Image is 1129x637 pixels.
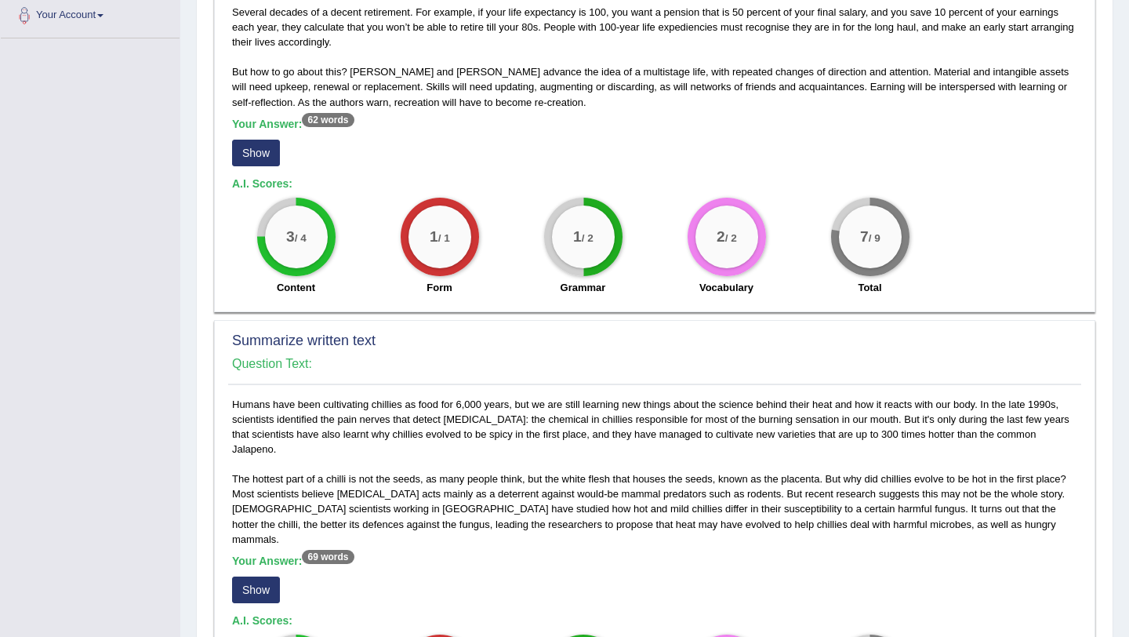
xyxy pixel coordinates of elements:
label: Grammar [561,280,606,295]
b: A.I. Scores: [232,614,292,627]
h2: Summarize written text [232,333,1077,349]
big: 7 [860,228,869,246]
small: / 1 [437,232,449,244]
big: 3 [286,228,295,246]
div: Several decades of a decent retirement. For example, if your life expectancy is 100, you want a p... [228,5,1081,304]
small: / 2 [581,232,593,244]
label: Content [277,280,315,295]
small: / 4 [294,232,306,244]
sup: 69 words [302,550,354,564]
label: Total [858,280,881,295]
sup: 62 words [302,113,354,127]
big: 2 [717,228,725,246]
h4: Question Text: [232,357,1077,371]
big: 1 [573,228,582,246]
label: Form [427,280,452,295]
big: 1 [430,228,438,246]
b: A.I. Scores: [232,177,292,190]
button: Show [232,140,280,166]
b: Your Answer: [232,118,354,130]
small: / 9 [868,232,880,244]
small: / 2 [724,232,736,244]
b: Your Answer: [232,555,354,567]
button: Show [232,577,280,603]
label: Vocabulary [699,280,753,295]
